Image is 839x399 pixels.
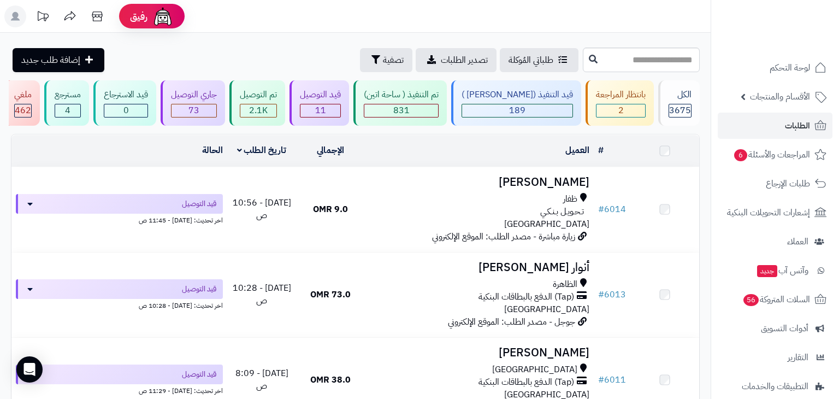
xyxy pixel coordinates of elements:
span: الظاهرة [553,278,577,291]
div: 73 [172,104,216,117]
div: 0 [104,104,147,117]
a: طلبات الإرجاع [718,171,832,197]
a: ملغي 462 [2,80,42,126]
div: قيد التوصيل [300,89,341,101]
span: 0 [123,104,129,117]
div: اخر تحديث: [DATE] - 11:29 ص [16,384,223,396]
h3: [PERSON_NAME] [369,347,589,359]
span: [DATE] - 10:56 ص [233,196,291,222]
a: تم التوصيل 2.1K [227,80,287,126]
a: بانتظار المراجعة 2 [583,80,656,126]
a: إشعارات التحويلات البنكية [718,199,832,226]
div: 11 [300,104,340,117]
a: التقارير [718,344,832,371]
h3: أنوار [PERSON_NAME] [369,261,589,274]
span: 462 [15,104,31,117]
a: قيد التوصيل 11 [287,80,351,126]
span: المراجعات والأسئلة [733,147,810,162]
span: جوجل - مصدر الطلب: الموقع الإلكتروني [448,315,575,328]
a: الحالة [202,144,223,157]
div: Open Intercom Messenger [16,356,43,383]
span: 73 [188,104,199,117]
span: ظفار [563,193,577,206]
span: طلبات الإرجاع [766,176,810,191]
span: السلات المتروكة [742,292,810,307]
h3: [PERSON_NAME] [369,176,589,189]
span: طلباتي المُوكلة [509,54,553,67]
div: جاري التوصيل [171,89,217,101]
button: تصفية [360,48,412,72]
div: قيد التنفيذ ([PERSON_NAME] ) [462,89,573,101]
div: 831 [364,104,438,117]
span: 831 [393,104,410,117]
a: لوحة التحكم [718,55,832,81]
div: قيد الاسترجاع [104,89,148,101]
span: قيد التوصيل [182,284,216,295]
span: إضافة طلب جديد [21,54,80,67]
a: تاريخ الطلب [237,144,287,157]
span: أدوات التسويق [761,321,808,336]
div: 189 [462,104,572,117]
span: 6 [734,149,747,161]
span: وآتس آب [756,263,808,278]
div: اخر تحديث: [DATE] - 11:45 ص [16,214,223,225]
span: # [598,288,604,301]
span: (Tap) الدفع بالبطاقات البنكية [478,376,574,389]
div: 2 [596,104,645,117]
a: # [598,144,604,157]
div: تم التوصيل [240,89,277,101]
a: تحديثات المنصة [29,5,56,30]
div: اخر تحديث: [DATE] - 10:28 ص [16,299,223,310]
a: قيد التنفيذ ([PERSON_NAME] ) 189 [449,80,583,126]
div: تم التنفيذ ( ساحة اتين) [364,89,439,101]
span: [GEOGRAPHIC_DATA] [504,303,589,316]
span: [DATE] - 10:28 ص [233,281,291,307]
a: أدوات التسويق [718,315,832,342]
a: تم التنفيذ ( ساحة اتين) 831 [351,80,449,126]
span: # [598,373,604,386]
span: رفيق [130,10,147,23]
div: 2103 [240,104,276,117]
span: تصدير الطلبات [441,54,488,67]
a: المراجعات والأسئلة6 [718,142,832,168]
span: 9.0 OMR [313,203,348,216]
img: ai-face.png [152,5,174,27]
span: الطلبات [785,118,810,133]
span: قيد التوصيل [182,198,216,209]
span: التقارير [788,350,808,365]
span: 3675 [669,104,691,117]
a: الكل3675 [656,80,702,126]
span: لوحة التحكم [770,60,810,75]
span: 2.1K [249,104,268,117]
span: [GEOGRAPHIC_DATA] [492,363,577,376]
a: السلات المتروكة56 [718,286,832,313]
span: الأقسام والمنتجات [750,89,810,104]
span: 2 [618,104,624,117]
span: 38.0 OMR [310,373,351,386]
a: تصدير الطلبات [416,48,497,72]
a: طلباتي المُوكلة [500,48,578,72]
a: #6013 [598,288,626,301]
span: 4 [65,104,70,117]
span: 56 [743,294,759,306]
div: 4 [55,104,80,117]
span: [GEOGRAPHIC_DATA] [504,218,589,231]
a: مسترجع 4 [42,80,91,126]
div: الكل [669,89,692,101]
div: بانتظار المراجعة [596,89,646,101]
a: الإجمالي [317,144,344,157]
a: العميل [565,144,589,157]
a: #6014 [598,203,626,216]
span: 189 [509,104,525,117]
span: 73.0 OMR [310,288,351,301]
img: logo-2.png [765,22,829,45]
span: 11 [315,104,326,117]
span: العملاء [787,234,808,249]
span: (Tap) الدفع بالبطاقات البنكية [478,291,574,303]
a: إضافة طلب جديد [13,48,104,72]
span: [DATE] - 8:09 ص [235,367,288,392]
a: قيد الاسترجاع 0 [91,80,158,126]
span: قيد التوصيل [182,369,216,380]
div: مسترجع [55,89,81,101]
